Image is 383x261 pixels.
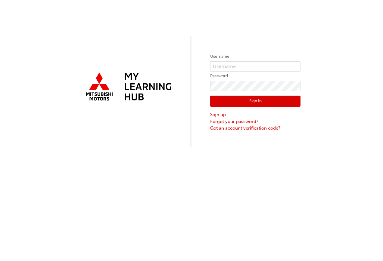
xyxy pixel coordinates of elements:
button: Sign In [210,96,300,107]
label: Password [210,72,300,80]
a: Forgot your password? [210,118,300,125]
input: Username [210,61,300,72]
label: Username [210,53,300,60]
img: mmal [83,70,173,104]
a: Sign up [210,111,300,118]
a: Got an account verification code? [210,125,300,132]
